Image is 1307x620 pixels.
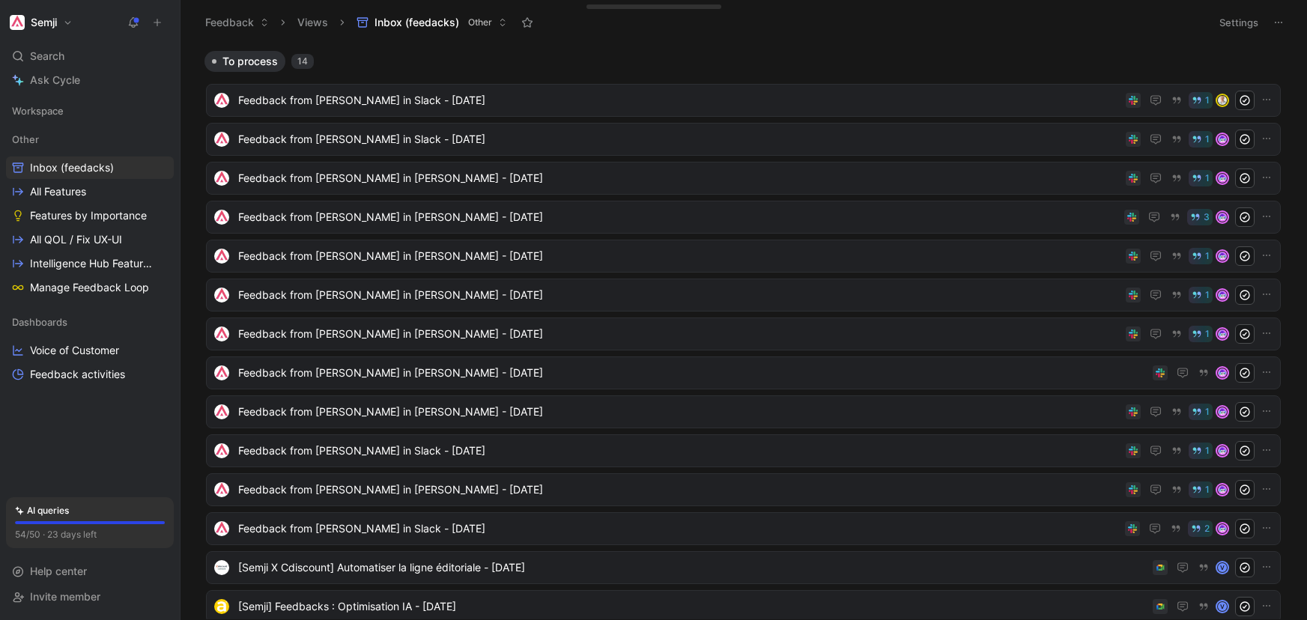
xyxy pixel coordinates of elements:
[1217,95,1228,106] img: avatar
[291,54,314,69] div: 14
[1205,96,1210,105] span: 1
[1205,407,1210,416] span: 1
[214,404,229,419] img: logo
[1213,12,1265,33] button: Settings
[238,247,1120,265] span: Feedback from [PERSON_NAME] in [PERSON_NAME] - [DATE]
[1217,173,1228,183] img: avatar
[214,521,229,536] img: logo
[198,11,276,34] button: Feedback
[1189,92,1213,109] button: 1
[30,590,100,603] span: Invite member
[6,560,174,583] div: Help center
[206,551,1281,584] a: logo[Semji X Cdiscount] Automatiser la ligne éditoriale - [DATE]V
[1188,520,1213,537] button: 2
[6,100,174,122] div: Workspace
[1217,523,1228,534] img: avatar
[12,132,39,147] span: Other
[1205,135,1210,144] span: 1
[1189,287,1213,303] button: 1
[214,171,229,186] img: logo
[1217,562,1228,573] div: V
[1189,443,1213,459] button: 1
[238,130,1120,148] span: Feedback from [PERSON_NAME] in Slack - [DATE]
[15,503,69,518] div: AI queries
[30,71,80,89] span: Ask Cycle
[238,442,1120,460] span: Feedback from [PERSON_NAME] in Slack - [DATE]
[1217,368,1228,378] img: avatar
[1217,134,1228,145] img: avatar
[1205,329,1210,338] span: 1
[214,326,229,341] img: logo
[6,12,76,33] button: SemjiSemji
[214,249,229,264] img: logo
[6,311,174,386] div: DashboardsVoice of CustomerFeedback activities
[1205,174,1210,183] span: 1
[238,598,1147,616] span: [Semji] Feedbacks : Optimisation IA - [DATE]
[1217,329,1228,339] img: avatar
[6,128,174,151] div: Other
[10,15,25,30] img: Semji
[1187,209,1213,225] button: 3
[6,339,174,362] a: Voice of Customer
[238,91,1120,109] span: Feedback from [PERSON_NAME] in Slack - [DATE]
[214,93,229,108] img: logo
[1204,524,1210,533] span: 2
[206,279,1281,311] a: logoFeedback from [PERSON_NAME] in [PERSON_NAME] - [DATE]1avatar
[238,325,1120,343] span: Feedback from [PERSON_NAME] in [PERSON_NAME] - [DATE]
[206,84,1281,117] a: logoFeedback from [PERSON_NAME] in Slack - [DATE]1avatar
[1205,291,1210,300] span: 1
[214,482,229,497] img: logo
[206,123,1281,156] a: logoFeedback from [PERSON_NAME] in Slack - [DATE]1avatar
[214,288,229,303] img: logo
[206,240,1281,273] a: logoFeedback from [PERSON_NAME] in [PERSON_NAME] - [DATE]1avatar
[6,45,174,67] div: Search
[238,286,1120,304] span: Feedback from [PERSON_NAME] in [PERSON_NAME] - [DATE]
[1205,252,1210,261] span: 1
[6,586,174,608] div: Invite member
[30,208,147,223] span: Features by Importance
[1189,326,1213,342] button: 1
[214,132,229,147] img: logo
[238,169,1120,187] span: Feedback from [PERSON_NAME] in [PERSON_NAME] - [DATE]
[238,403,1120,421] span: Feedback from [PERSON_NAME] in [PERSON_NAME] - [DATE]
[1217,212,1228,222] img: avatar
[6,252,174,275] a: Intelligence Hub Features
[30,256,153,271] span: Intelligence Hub Features
[1217,407,1228,417] img: avatar
[1217,251,1228,261] img: avatar
[238,520,1119,538] span: Feedback from [PERSON_NAME] in Slack - [DATE]
[214,365,229,380] img: logo
[30,47,64,65] span: Search
[214,210,229,225] img: logo
[1217,601,1228,612] div: V
[30,343,119,358] span: Voice of Customer
[214,560,229,575] img: logo
[206,356,1281,389] a: logoFeedback from [PERSON_NAME] in [PERSON_NAME] - [DATE]avatar
[206,434,1281,467] a: logoFeedback from [PERSON_NAME] in Slack - [DATE]1avatar
[206,512,1281,545] a: logoFeedback from [PERSON_NAME] in Slack - [DATE]2avatar
[15,527,97,542] div: 54/50 · 23 days left
[206,162,1281,195] a: logoFeedback from [PERSON_NAME] in [PERSON_NAME] - [DATE]1avatar
[30,565,87,577] span: Help center
[206,201,1281,234] a: logoFeedback from [PERSON_NAME] in [PERSON_NAME] - [DATE]3avatar
[6,276,174,299] a: Manage Feedback Loop
[1205,485,1210,494] span: 1
[238,559,1147,577] span: [Semji X Cdiscount] Automatiser la ligne éditoriale - [DATE]
[1217,290,1228,300] img: avatar
[1189,248,1213,264] button: 1
[6,69,174,91] a: Ask Cycle
[1204,213,1210,222] span: 3
[206,395,1281,428] a: logoFeedback from [PERSON_NAME] in [PERSON_NAME] - [DATE]1avatar
[6,156,174,179] a: Inbox (feedacks)
[30,184,86,199] span: All Features
[6,311,174,333] div: Dashboards
[214,443,229,458] img: logo
[206,317,1281,350] a: logoFeedback from [PERSON_NAME] in [PERSON_NAME] - [DATE]1avatar
[238,364,1147,382] span: Feedback from [PERSON_NAME] in [PERSON_NAME] - [DATE]
[30,280,149,295] span: Manage Feedback Loop
[214,599,229,614] img: logo
[1189,481,1213,498] button: 1
[30,367,125,382] span: Feedback activities
[238,208,1118,226] span: Feedback from [PERSON_NAME] in [PERSON_NAME] - [DATE]
[222,54,278,69] span: To process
